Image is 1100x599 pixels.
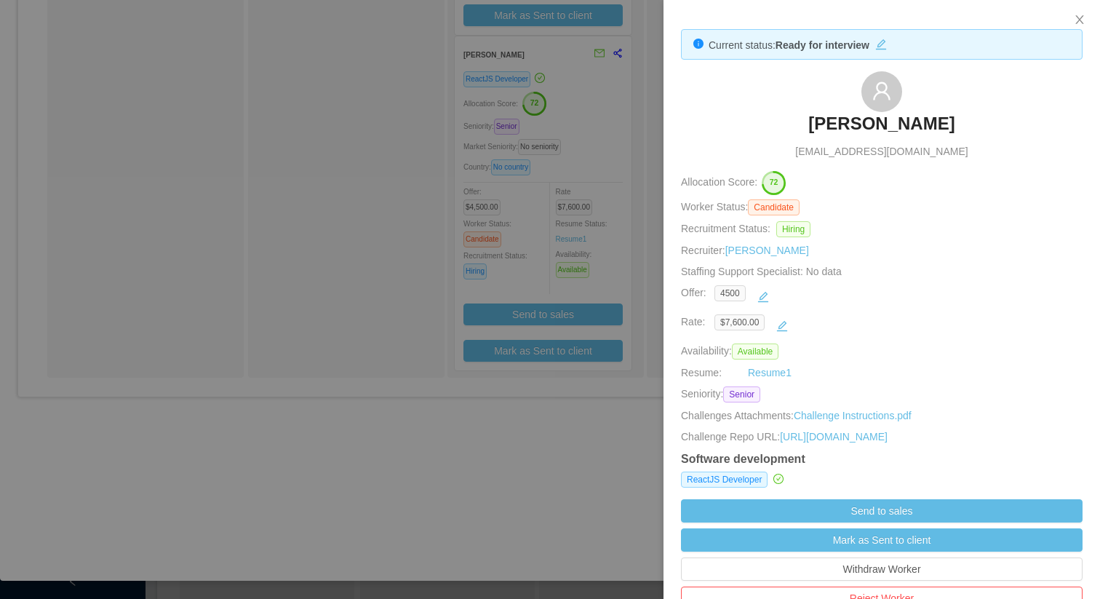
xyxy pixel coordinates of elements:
button: Withdraw Worker [681,558,1083,581]
button: 72 [757,170,786,194]
strong: Ready for interview [776,39,869,51]
a: icon: check-circle [773,472,786,488]
button: icon: edit [752,285,775,309]
span: $7,600.00 [714,314,765,330]
span: ReactJS Developer [681,472,768,488]
span: Staffing Support Specialist: [681,266,842,277]
span: No data [803,266,842,277]
span: Resume: [681,367,722,378]
span: [EMAIL_ADDRESS][DOMAIN_NAME] [795,144,968,159]
span: Availability: [681,345,784,357]
span: 4500 [714,285,746,301]
strong: Software development [681,453,805,465]
span: Challenge Repo URL: [681,429,780,445]
a: [URL][DOMAIN_NAME] [780,431,888,443]
a: [PERSON_NAME] [725,245,809,256]
text: 72 [770,178,778,187]
i: icon: info-circle [693,39,704,49]
i: icon: user [872,81,892,101]
span: Senior [723,386,760,402]
span: Current status: [709,39,776,51]
i: icon: check-circle [773,474,784,484]
span: Candidate [748,199,800,215]
span: Worker Status: [681,201,748,213]
span: Recruiter: [681,245,809,256]
span: Recruitment Status: [681,223,770,234]
span: Seniority: [681,386,723,402]
a: [PERSON_NAME] [808,112,954,144]
span: Hiring [776,221,810,237]
span: Challenges Attachments: [681,408,794,424]
a: Resume1 [748,365,792,381]
i: icon: close [1074,14,1085,25]
a: Challenge Instructions.pdf [794,410,912,421]
button: icon: edit [869,36,893,50]
span: Allocation Score: [681,177,757,189]
button: icon: edit [770,314,794,338]
h3: [PERSON_NAME] [808,112,954,135]
button: Send to sales [681,499,1083,523]
button: Mark as Sent to client [681,528,1083,552]
span: Available [732,344,778,360]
